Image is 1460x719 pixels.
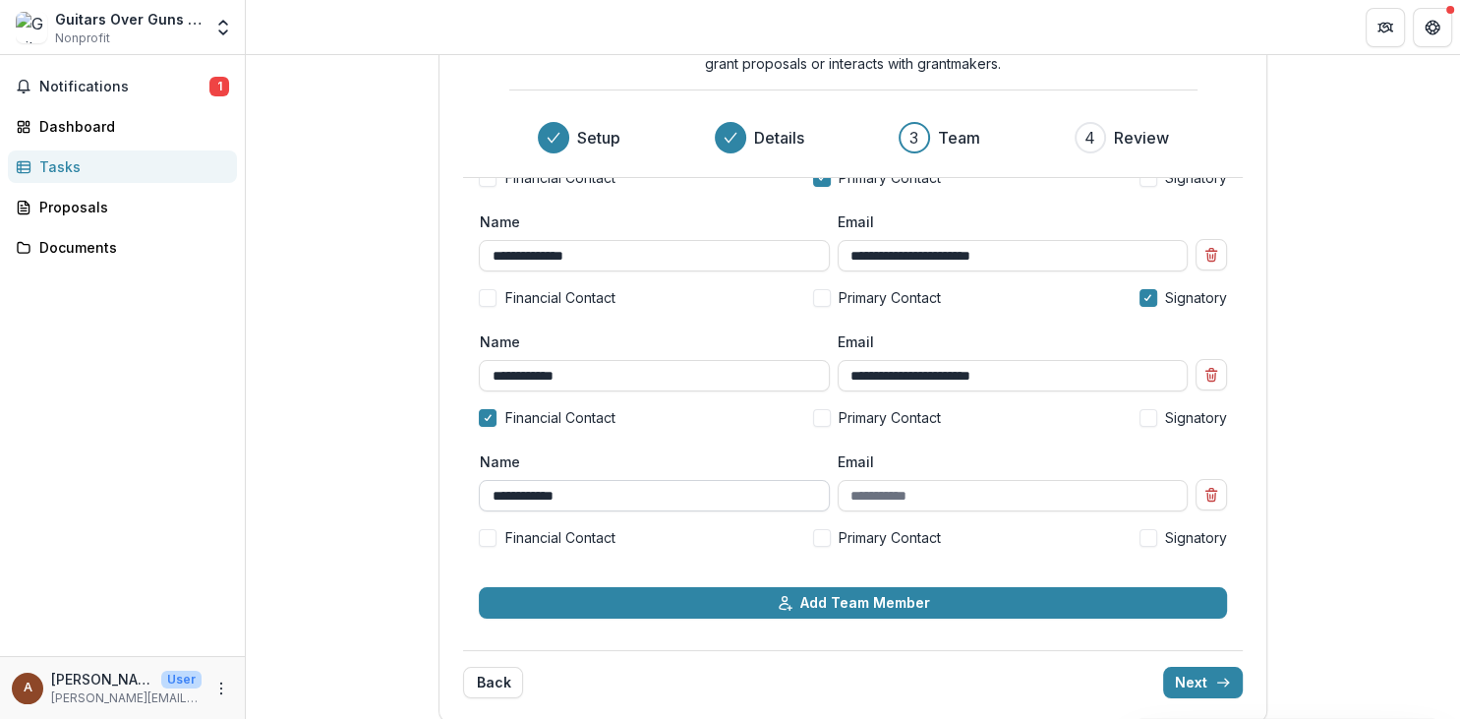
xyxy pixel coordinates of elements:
[8,71,237,102] button: Notifications1
[1366,8,1405,47] button: Partners
[1196,479,1227,510] button: Remove team member
[1413,8,1452,47] button: Get Help
[577,126,620,150] h3: Setup
[839,287,941,308] span: Primary Contact
[39,237,221,258] div: Documents
[938,126,980,150] h3: Team
[479,211,817,232] label: Name
[1165,527,1227,548] span: Signatory
[504,167,614,188] span: Financial Contact
[909,126,918,150] div: 3
[8,191,237,223] a: Proposals
[51,689,202,707] p: [PERSON_NAME][EMAIL_ADDRESS][DOMAIN_NAME]
[838,331,1176,352] label: Email
[504,407,614,428] span: Financial Contact
[1163,667,1243,698] button: Next
[8,150,237,183] a: Tasks
[209,77,229,96] span: 1
[1196,359,1227,390] button: Remove team member
[754,126,804,150] h3: Details
[538,122,1169,153] div: Progress
[504,527,614,548] span: Financial Contact
[209,8,237,47] button: Open entity switcher
[8,110,237,143] a: Dashboard
[55,9,202,30] div: Guitars Over Guns Operation Inc
[463,667,523,698] button: Back
[479,587,1226,619] button: Add Team Member
[1196,239,1227,270] button: Remove team member
[16,12,47,43] img: Guitars Over Guns Operation Inc
[1165,167,1227,188] span: Signatory
[838,451,1176,472] label: Email
[1114,126,1169,150] h3: Review
[479,451,817,472] label: Name
[51,669,153,689] p: [PERSON_NAME]
[839,407,941,428] span: Primary Contact
[55,30,110,47] span: Nonprofit
[1084,126,1095,150] div: 4
[24,682,32,694] div: Andrew
[838,211,1176,232] label: Email
[8,231,237,264] a: Documents
[839,167,941,188] span: Primary Contact
[161,671,202,689] p: User
[209,677,233,700] button: More
[479,331,817,352] label: Name
[1165,287,1227,308] span: Signatory
[39,79,209,95] span: Notifications
[1165,407,1227,428] span: Signatory
[839,527,941,548] span: Primary Contact
[39,156,221,177] div: Tasks
[504,287,614,308] span: Financial Contact
[39,116,221,137] div: Dashboard
[39,197,221,217] div: Proposals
